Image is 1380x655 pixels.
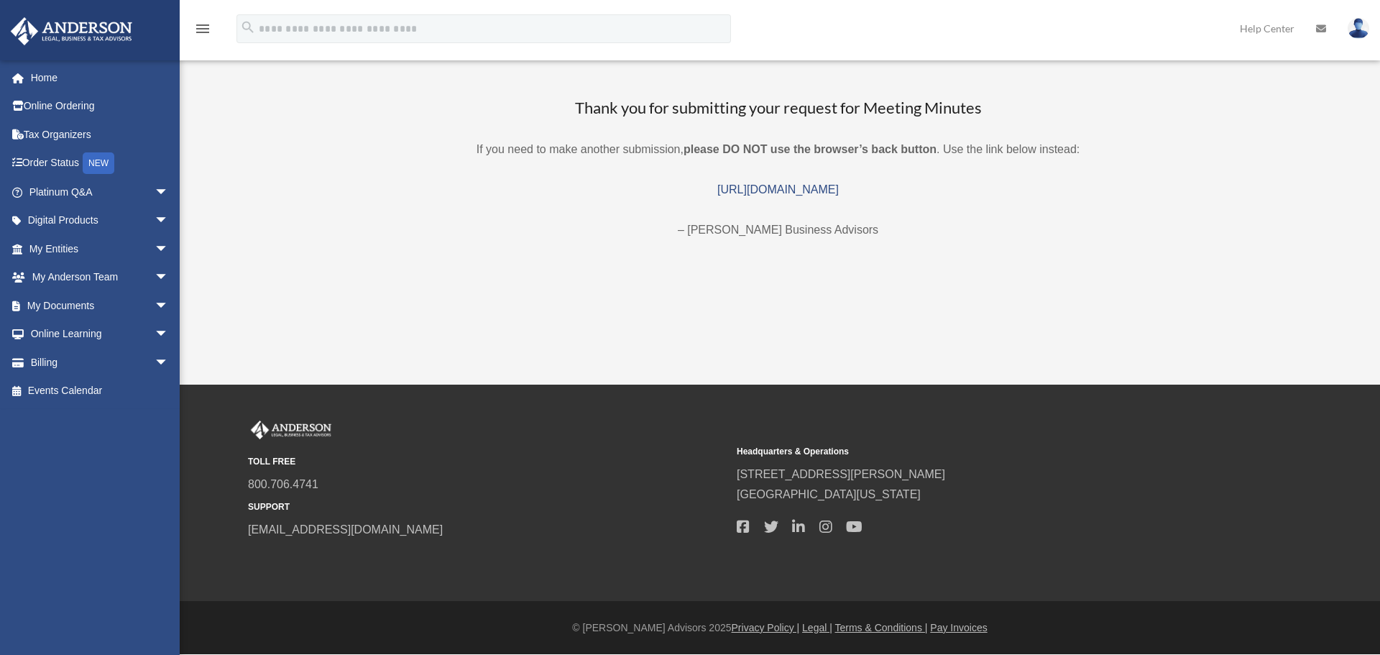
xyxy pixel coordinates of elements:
small: TOLL FREE [248,454,727,470]
span: arrow_drop_down [155,263,183,293]
a: Order StatusNEW [10,149,190,178]
a: [EMAIL_ADDRESS][DOMAIN_NAME] [248,523,443,536]
img: Anderson Advisors Platinum Portal [248,421,334,439]
span: arrow_drop_down [155,234,183,264]
h3: Thank you for submitting your request for Meeting Minutes [241,97,1315,119]
i: menu [194,20,211,37]
a: My Documentsarrow_drop_down [10,291,190,320]
div: NEW [83,152,114,174]
div: © [PERSON_NAME] Advisors 2025 [180,619,1380,637]
b: please DO NOT use the browser’s back button [684,143,937,155]
img: Anderson Advisors Platinum Portal [6,17,137,45]
a: Terms & Conditions | [835,622,928,633]
a: My Entitiesarrow_drop_down [10,234,190,263]
a: Privacy Policy | [732,622,800,633]
a: menu [194,25,211,37]
a: Home [10,63,190,92]
a: Billingarrow_drop_down [10,348,190,377]
i: search [240,19,256,35]
a: Platinum Q&Aarrow_drop_down [10,178,190,206]
span: arrow_drop_down [155,291,183,321]
a: My Anderson Teamarrow_drop_down [10,263,190,292]
p: – [PERSON_NAME] Business Advisors [241,220,1315,240]
span: arrow_drop_down [155,178,183,207]
a: Legal | [802,622,832,633]
span: arrow_drop_down [155,348,183,377]
a: Online Ordering [10,92,190,121]
a: [STREET_ADDRESS][PERSON_NAME] [737,468,945,480]
small: SUPPORT [248,500,727,515]
a: Tax Organizers [10,120,190,149]
a: [URL][DOMAIN_NAME] [717,183,839,196]
span: arrow_drop_down [155,320,183,349]
a: Call via 8x8 [248,478,318,490]
p: If you need to make another submission, . Use the link below instead: [241,139,1315,160]
img: User Pic [1348,18,1369,39]
small: Headquarters & Operations [737,444,1215,459]
a: Events Calendar [10,377,190,406]
a: Digital Productsarrow_drop_down [10,206,190,235]
a: Pay Invoices [930,622,987,633]
a: [GEOGRAPHIC_DATA][US_STATE] [737,488,921,500]
a: Online Learningarrow_drop_down [10,320,190,349]
span: arrow_drop_down [155,206,183,236]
